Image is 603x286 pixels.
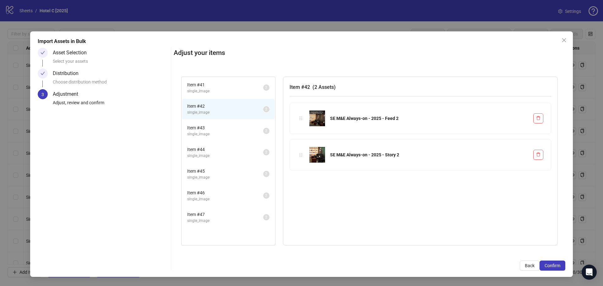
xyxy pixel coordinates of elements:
span: 2 [265,215,267,219]
span: Item # 42 [187,103,263,110]
span: Item # 43 [187,124,263,131]
span: single_image [187,218,263,224]
span: 3 [41,92,44,97]
span: holder [299,153,303,157]
div: holder [297,115,304,122]
div: Select your assets [53,58,168,68]
button: Close [559,35,569,45]
span: close [562,38,567,43]
span: ( 2 Assets ) [312,84,336,90]
sup: 2 [263,192,269,199]
div: Open Intercom Messenger [582,265,597,280]
div: Adjustment [53,89,83,99]
span: Back [525,263,535,268]
div: Import Assets in Bulk [38,38,565,45]
img: SE M&E Always-on - 2025 - Feed 2 [309,111,325,126]
span: Item # 47 [187,211,263,218]
span: single_image [187,110,263,116]
span: single_image [187,175,263,181]
span: check [41,71,45,76]
button: Delete [533,150,543,160]
span: 2 [265,107,267,111]
div: SE M&E Always-on - 2025 - Feed 2 [330,115,528,122]
div: Distribution [53,68,84,78]
h2: Adjust your items [174,48,565,58]
sup: 2 [263,149,269,155]
span: delete [536,152,541,157]
sup: 2 [263,171,269,177]
span: 2 [265,150,267,154]
span: 2 [265,193,267,198]
div: Choose distribution method [53,78,168,89]
span: Item # 46 [187,189,263,196]
h3: Item # 42 [290,83,551,91]
span: single_image [187,88,263,94]
div: Adjust, review and confirm [53,99,168,110]
div: SE M&E Always-on - 2025 - Story 2 [330,151,528,158]
span: delete [536,116,541,120]
img: SE M&E Always-on - 2025 - Story 2 [309,147,325,163]
span: 2 [265,172,267,176]
div: Asset Selection [53,48,92,58]
span: single_image [187,196,263,202]
div: holder [297,151,304,158]
span: check [41,51,45,55]
sup: 2 [263,128,269,134]
button: Back [520,261,540,271]
span: Item # 41 [187,81,263,88]
button: Confirm [540,261,565,271]
span: single_image [187,131,263,137]
span: single_image [187,153,263,159]
span: 2 [265,129,267,133]
sup: 2 [263,214,269,220]
button: Delete [533,113,543,123]
span: holder [299,116,303,121]
sup: 2 [263,84,269,91]
span: Confirm [545,263,560,268]
span: 2 [265,85,267,90]
span: Item # 44 [187,146,263,153]
span: Item # 45 [187,168,263,175]
sup: 2 [263,106,269,112]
